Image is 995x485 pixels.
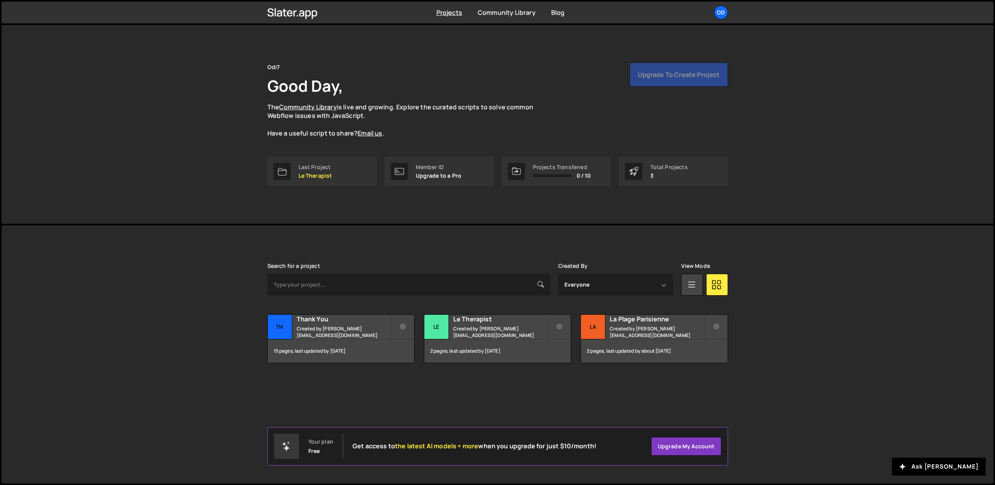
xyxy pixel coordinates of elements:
[267,75,343,96] h1: Good Day,
[267,103,548,138] p: The is live and growing. Explore the curated scripts to solve common Webflow issues with JavaScri...
[416,164,462,170] div: Member ID
[581,315,605,339] div: La
[650,164,688,170] div: Total Projects
[308,448,320,454] div: Free
[268,315,292,339] div: Th
[453,315,547,323] h2: Le Therapist
[478,8,536,17] a: Community Library
[581,339,727,363] div: 2 pages, last updated by about [DATE]
[424,314,571,363] a: Le Le Therapist Created by [PERSON_NAME][EMAIL_ADDRESS][DOMAIN_NAME] 2 pages, last updated by [DATE]
[714,5,728,20] a: Od
[551,8,565,17] a: Blog
[424,315,449,339] div: Le
[267,314,415,363] a: Th Thank You Created by [PERSON_NAME][EMAIL_ADDRESS][DOMAIN_NAME] 15 pages, last updated by [DATE]
[580,314,728,363] a: La La Plage Parisienne Created by [PERSON_NAME][EMAIL_ADDRESS][DOMAIN_NAME] 2 pages, last updated...
[651,437,721,456] a: Upgrade my account
[453,325,547,339] small: Created by [PERSON_NAME][EMAIL_ADDRESS][DOMAIN_NAME]
[610,325,704,339] small: Created by [PERSON_NAME][EMAIL_ADDRESS][DOMAIN_NAME]
[299,173,332,179] p: Le Therapist
[610,315,704,323] h2: La Plage Parisienne
[299,164,332,170] div: Last Project
[279,103,337,111] a: Community Library
[424,339,571,363] div: 2 pages, last updated by [DATE]
[416,173,462,179] p: Upgrade to a Pro
[395,442,478,450] span: the latest AI models + more
[267,157,377,186] a: Last Project Le Therapist
[650,173,688,179] p: 3
[577,173,591,179] span: 0 / 10
[892,458,986,476] button: Ask [PERSON_NAME]
[268,339,414,363] div: 15 pages, last updated by [DATE]
[681,263,710,269] label: View Mode
[267,274,550,296] input: Type your project...
[436,8,462,17] a: Projects
[533,164,591,170] div: Projects Transferred
[267,62,280,72] div: Odi7
[308,439,333,445] div: Your plan
[358,129,382,137] a: Email us
[297,325,391,339] small: Created by [PERSON_NAME][EMAIL_ADDRESS][DOMAIN_NAME]
[297,315,391,323] h2: Thank You
[558,263,588,269] label: Created By
[267,263,320,269] label: Search for a project
[352,442,596,450] h2: Get access to when you upgrade for just $10/month!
